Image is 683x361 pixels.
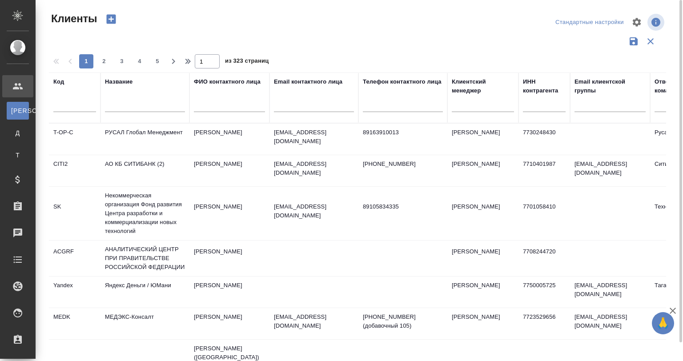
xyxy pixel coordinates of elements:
td: 7708244720 [518,243,570,274]
td: [PERSON_NAME] [447,277,518,308]
button: Создать [100,12,122,27]
span: Клиенты [49,12,97,26]
div: ФИО контактного лица [194,77,261,86]
td: 7710401987 [518,155,570,186]
div: ИНН контрагента [523,77,566,95]
button: 3 [115,54,129,68]
td: [EMAIL_ADDRESS][DOMAIN_NAME] [570,277,650,308]
button: 🙏 [652,312,674,334]
td: [PERSON_NAME] [447,198,518,229]
span: 5 [150,57,165,66]
td: T-OP-C [49,124,100,155]
a: Т [7,146,29,164]
td: 7750005725 [518,277,570,308]
p: [PHONE_NUMBER] [363,160,443,168]
div: Код [53,77,64,86]
td: [PERSON_NAME] [447,308,518,339]
p: 89105834335 [363,202,443,211]
span: из 323 страниц [225,56,269,68]
td: [PERSON_NAME] [189,155,269,186]
td: Некоммерческая организация Фонд развития Центра разработки и коммерциализации новых технологий [100,187,189,240]
td: МЕДЭКС-Консалт [100,308,189,339]
a: [PERSON_NAME] [7,102,29,120]
p: [EMAIL_ADDRESS][DOMAIN_NAME] [274,202,354,220]
span: 3 [115,57,129,66]
td: [EMAIL_ADDRESS][DOMAIN_NAME] [570,308,650,339]
span: Т [11,151,24,160]
p: [PHONE_NUMBER] (добавочный 105) [363,313,443,330]
span: [PERSON_NAME] [11,106,24,115]
td: [EMAIL_ADDRESS][DOMAIN_NAME] [570,155,650,186]
td: [PERSON_NAME] [189,277,269,308]
div: Email контактного лица [274,77,342,86]
td: ACGRF [49,243,100,274]
button: Сбросить фильтры [642,33,659,50]
button: 5 [150,54,165,68]
td: SK [49,198,100,229]
div: split button [553,16,626,29]
span: 4 [133,57,147,66]
td: [PERSON_NAME] [189,243,269,274]
p: [EMAIL_ADDRESS][DOMAIN_NAME] [274,128,354,146]
span: 2 [97,57,111,66]
td: [PERSON_NAME] [189,198,269,229]
td: 7723529656 [518,308,570,339]
td: [PERSON_NAME] [189,308,269,339]
div: Email клиентской группы [575,77,646,95]
div: Клиентский менеджер [452,77,514,95]
p: 89163910013 [363,128,443,137]
td: АО КБ СИТИБАНК (2) [100,155,189,186]
td: MEDK [49,308,100,339]
td: [PERSON_NAME] [189,124,269,155]
div: Название [105,77,133,86]
td: 7701058410 [518,198,570,229]
td: 7730248430 [518,124,570,155]
button: 2 [97,54,111,68]
p: [EMAIL_ADDRESS][DOMAIN_NAME] [274,160,354,177]
a: Д [7,124,29,142]
div: Телефон контактного лица [363,77,442,86]
button: Сохранить фильтры [625,33,642,50]
span: Д [11,128,24,137]
span: Посмотреть информацию [647,14,666,31]
span: Настроить таблицу [626,12,647,33]
td: АНАЛИТИЧЕСКИЙ ЦЕНТР ПРИ ПРАВИТЕЛЬСТВЕ РОССИЙСКОЙ ФЕДЕРАЦИИ [100,241,189,276]
td: [PERSON_NAME] [447,155,518,186]
td: Яндекс Деньги / ЮМани [100,277,189,308]
td: [PERSON_NAME] [447,243,518,274]
td: [PERSON_NAME] [447,124,518,155]
span: 🙏 [655,314,671,333]
p: [EMAIL_ADDRESS][DOMAIN_NAME] [274,313,354,330]
td: РУСАЛ Глобал Менеджмент [100,124,189,155]
button: 4 [133,54,147,68]
td: CITI2 [49,155,100,186]
td: Yandex [49,277,100,308]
